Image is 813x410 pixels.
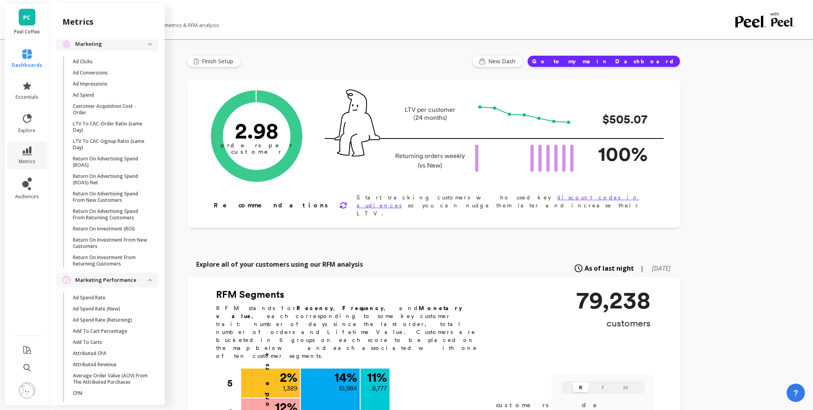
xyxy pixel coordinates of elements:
[231,148,282,155] tspan: customer
[584,110,648,128] p: $505.07
[585,264,634,273] span: As of last night
[228,369,240,398] div: 5
[62,40,70,48] img: navigation item icon
[15,193,39,200] span: audiences
[16,94,39,100] span: essentials
[393,106,468,122] p: LTV per customer (24 months)
[297,305,333,311] b: Recency
[372,384,387,393] p: 8,777
[13,29,42,35] p: Peel Coffee
[73,317,132,323] p: Ad Spend Rate (Returning)
[573,383,589,392] button: R
[73,237,149,250] p: Return On Investment From New Customers
[73,390,82,396] p: CPM
[23,13,31,22] span: PC
[73,226,135,232] p: Return On Investment (ROI)
[216,288,487,301] h2: RFM Segments
[73,254,149,267] p: Return On Investment From Returning Customers
[652,264,671,273] span: [DATE]
[73,81,107,87] p: Ad Impressions
[19,127,36,134] span: explore
[19,383,35,398] img: profile picture
[343,305,384,311] b: Frequency
[577,288,651,312] p: 79,238
[73,295,105,301] p: Ad Spend Rate
[393,151,468,170] p: Returning orders weekly (vs New)
[73,191,149,203] p: Return On Advertising Spend From New Customers
[73,373,149,385] p: Average Order Value (AOV) From The Attributed Purchases
[73,92,94,98] p: Ad Spend
[73,59,93,65] p: Ad Clicks
[62,16,94,27] h2: metrics
[75,276,148,284] p: Marketing Performance
[73,350,106,357] p: Attributed CPA
[335,371,357,384] p: 14 %
[220,142,293,149] tspan: orders per
[618,383,634,392] button: M
[283,384,298,393] p: 1,389
[73,173,149,186] p: Return On Advertising Spend (ROAS) Net
[235,117,279,144] text: 2.98
[787,384,805,402] button: ?
[197,260,363,269] p: Explore all of your customers using our RFM analysis
[148,279,152,281] img: down caret icon
[527,55,680,67] button: Go to my main Dashboard
[357,193,655,217] p: Start tracking customers who used key so you can nudge them later and increase their LTV.
[334,90,380,156] img: pal seatted on line
[73,339,102,346] p: Add To Carts
[367,371,387,384] p: 11 %
[73,103,149,116] p: Customer Acquisition Cost - Order
[339,384,357,393] p: 10,984
[73,121,149,133] p: LTV To CAC-Order Ratio (same Day)
[584,139,648,169] p: 100%
[12,62,43,68] span: dashboards
[75,40,148,48] p: Marketing
[73,70,108,76] p: Ad Conversions
[73,208,149,221] p: Return On Advertising Spend From Returning Customers
[202,57,236,65] span: Finish Setup
[216,304,487,360] p: RFM stands for , , and , each corresponding to some key customer trait: number of days since the ...
[214,201,330,210] p: Recommendations
[73,401,121,408] p: Cart Conversion Rate
[472,55,523,67] button: New Dash
[641,264,644,273] span: |
[73,361,117,368] p: Attributed Revenue
[577,317,651,330] p: customers
[187,55,241,67] button: Finish Setup
[496,400,560,410] div: customers
[595,383,611,392] button: F
[770,12,795,16] p: with
[770,16,795,28] img: partner logo
[73,306,120,312] p: Ad Spend Rate (New)
[794,387,798,398] span: ?
[62,276,70,284] img: navigation item icon
[73,328,127,334] p: Add To Cart Percentage
[489,57,518,65] span: New Dash
[582,400,614,410] div: days
[148,43,152,45] img: down caret icon
[19,158,35,165] span: metrics
[280,371,298,384] p: 2 %
[73,138,149,151] p: LTV To CAC-Signup Ratio (same Day)
[73,156,149,168] p: Return On Advertising Spend (ROAS)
